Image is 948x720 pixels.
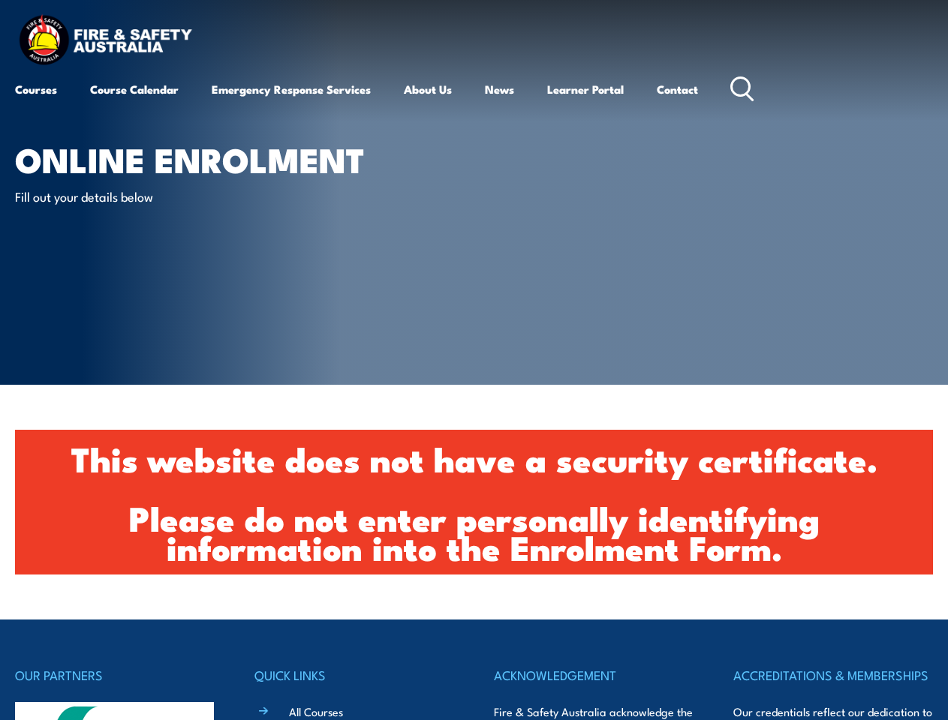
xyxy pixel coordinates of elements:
[485,71,514,107] a: News
[15,71,57,107] a: Courses
[90,71,179,107] a: Course Calendar
[494,664,694,685] h4: ACKNOWLEDGEMENT
[547,71,624,107] a: Learner Portal
[657,71,698,107] a: Contact
[254,664,454,685] h4: QUICK LINKS
[29,443,919,472] h1: This website does not have a security certificate.
[15,664,215,685] h4: OUR PARTNERS
[212,71,371,107] a: Emergency Response Services
[29,502,919,561] h1: Please do not enter personally identifying information into the Enrolment Form.
[15,187,289,205] p: Fill out your details below
[733,664,933,685] h4: ACCREDITATIONS & MEMBERSHIPS
[404,71,452,107] a: About Us
[15,144,386,173] h1: Online Enrolment
[289,703,343,719] a: All Courses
